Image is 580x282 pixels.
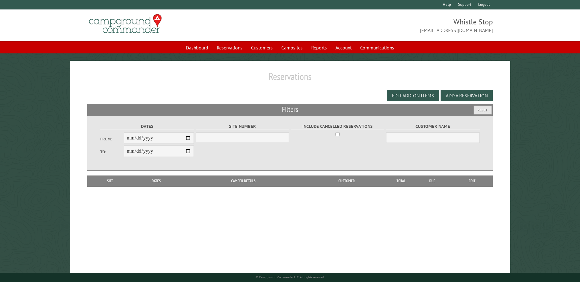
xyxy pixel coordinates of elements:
button: Edit Add-on Items [387,90,439,101]
label: Dates [100,123,194,130]
img: Campground Commander [87,12,164,36]
th: Total [389,175,413,186]
label: Customer Name [386,123,479,130]
a: Reservations [213,42,246,53]
th: Edit [452,175,493,186]
label: Site Number [196,123,289,130]
label: To: [100,149,124,155]
th: Dates [130,175,183,186]
button: Add a Reservation [441,90,493,101]
label: From: [100,136,124,142]
button: Reset [474,106,492,114]
a: Campsites [278,42,306,53]
a: Communications [356,42,398,53]
a: Reports [308,42,331,53]
th: Camper Details [183,175,304,186]
th: Site [90,175,130,186]
a: Dashboard [182,42,212,53]
a: Account [332,42,355,53]
a: Customers [247,42,276,53]
th: Due [413,175,452,186]
label: Include Cancelled Reservations [291,123,384,130]
span: Whistle Stop [EMAIL_ADDRESS][DOMAIN_NAME] [290,17,493,34]
h1: Reservations [87,70,493,87]
small: © Campground Commander LLC. All rights reserved. [256,275,325,279]
th: Customer [304,175,389,186]
h2: Filters [87,104,493,115]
